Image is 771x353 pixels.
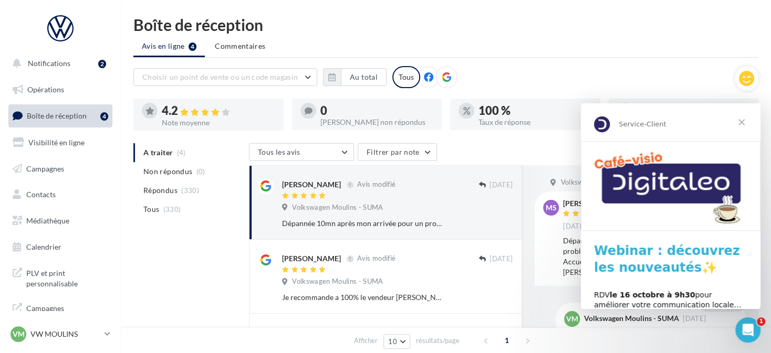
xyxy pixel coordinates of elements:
span: Afficher [354,336,378,346]
span: [DATE] [563,222,586,231]
span: Avis modifié [357,180,395,189]
span: Notifications [28,59,70,68]
button: Choisir un point de vente ou un code magasin [133,68,317,86]
span: (330) [181,186,199,195]
button: Au total [323,68,387,86]
div: Tous [392,66,420,88]
span: Choisir un point de vente ou un code magasin [142,72,298,81]
div: 2 [98,60,106,68]
div: [PERSON_NAME] [563,200,643,207]
span: Non répondus [143,166,192,177]
span: Visibilité en ligne [28,138,85,147]
div: [PERSON_NAME] [282,253,341,264]
span: [DATE] [489,180,513,190]
div: Dépannée 10mn après mon arrivée pour un problème imprévu. Accueil aimable. [PERSON_NAME] [282,218,444,229]
a: Campagnes [6,158,114,180]
iframe: Intercom live chat message [581,103,760,309]
span: Boîte de réception [27,111,87,120]
button: 10 [383,334,410,349]
a: VM VW MOULINS [8,324,112,344]
span: Volkswagen Moulins - SUMA [292,203,383,212]
button: Notifications 2 [6,52,110,74]
span: [DATE] [489,254,513,264]
span: Calendrier [26,242,61,251]
span: VM [13,329,25,339]
span: Volkswagen Moulins - SUMA [292,277,383,286]
div: Dépannée 10mn après mon arrivée pour un problème imprévu. Accueil aimable. [PERSON_NAME] [563,236,716,277]
a: Campagnes DataOnDemand [6,297,114,328]
a: Visibilité en ligne [6,132,114,154]
div: 4 [100,112,108,121]
span: VM [566,314,578,324]
span: 1 [498,332,515,349]
span: Campagnes DataOnDemand [26,301,108,324]
a: Médiathèque [6,210,114,232]
span: Répondus [143,185,178,196]
div: [PERSON_NAME] [282,327,341,338]
div: Taux de réponse [478,119,592,126]
span: Commentaires [215,41,265,51]
span: PLV et print personnalisable [26,266,108,288]
a: Boîte de réception4 [6,104,114,127]
span: Campagnes [26,164,64,173]
span: résultats/page [416,336,460,346]
span: Médiathèque [26,216,69,225]
span: [DATE] [683,315,706,322]
span: Tous les avis [258,147,300,156]
div: RDV pour améliorer votre communication locale… et attirer plus de clients ! [13,187,166,218]
span: (330) [163,205,181,213]
a: Opérations [6,79,114,101]
div: [PERSON_NAME] non répondus [320,119,434,126]
div: 4.2 [162,105,275,117]
div: 100 % [478,105,592,116]
a: Contacts [6,184,114,206]
span: 1 [757,317,765,326]
b: le 16 octobre à 9h30 [29,187,114,196]
a: PLV et print personnalisable [6,262,114,293]
div: Volkswagen Moulins - SUMA [584,315,679,322]
span: (0) [196,167,205,176]
div: 0 [320,105,434,116]
div: Note moyenne [162,119,275,126]
div: [PERSON_NAME] [282,179,341,190]
span: Volkswagen Moulins - SUMA [560,178,651,187]
button: Au total [341,68,387,86]
span: 10 [388,337,397,346]
div: Je recommande a 100% le vendeur [PERSON_NAME] qui est de très bon conseil ... merci pour tout et ... [282,292,444,303]
iframe: Intercom live chat [735,317,760,343]
button: Tous les avis [249,143,354,161]
button: Filtrer par note [358,143,437,161]
span: Avis modifié [357,254,395,263]
p: VW MOULINS [30,329,100,339]
span: Opérations [27,85,64,94]
a: Calendrier [6,236,114,258]
div: Boîte de réception [133,17,758,33]
span: MS [546,202,557,213]
span: Tous [143,204,159,215]
span: Contacts [26,190,56,199]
